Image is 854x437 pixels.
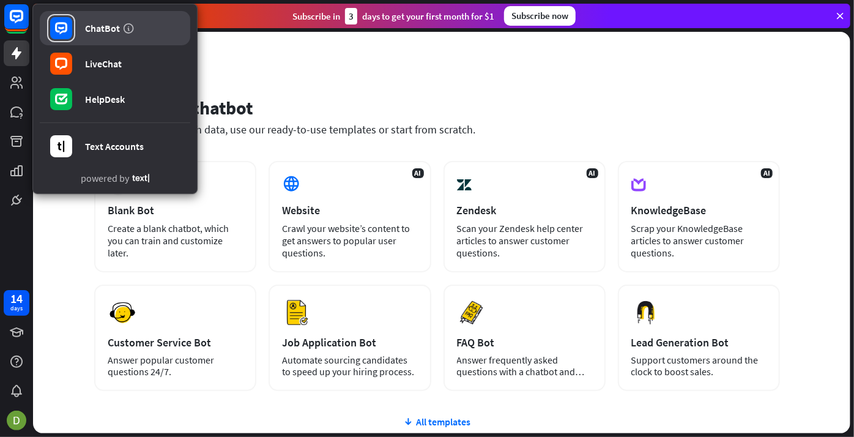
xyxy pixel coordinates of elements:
div: Subscribe now [504,6,576,26]
div: Zendesk [457,203,592,217]
div: Answer popular customer questions 24/7. [108,354,243,378]
button: Open LiveChat chat widget [10,5,46,42]
span: AI [761,168,773,178]
div: Train your chatbot with data, use our ready-to-use templates or start from scratch. [94,122,780,136]
div: Create a blank chatbot, which you can train and customize later. [108,222,243,259]
div: Subscribe in days to get your first month for $1 [292,8,494,24]
div: FAQ Bot [457,335,592,349]
div: Blank Bot [108,203,243,217]
div: Lead Generation Bot [631,335,767,349]
div: Customer Service Bot [108,335,243,349]
div: Answer frequently asked questions with a chatbot and save your time. [457,354,592,378]
div: Set up your chatbot [94,96,780,119]
div: 14 [10,293,23,304]
div: Scan your Zendesk help center articles to answer customer questions. [457,222,592,259]
span: AI [587,168,598,178]
div: KnowledgeBase [631,203,767,217]
a: 14 days [4,290,29,316]
div: Support customers around the clock to boost sales. [631,354,767,378]
div: days [10,304,23,313]
div: All templates [94,416,780,428]
div: Automate sourcing candidates to speed up your hiring process. [282,354,417,378]
span: AI [412,168,424,178]
div: Crawl your website’s content to get answers to popular user questions. [282,222,417,259]
div: Website [282,203,417,217]
div: 3 [345,8,357,24]
div: Job Application Bot [282,335,417,349]
div: Scrap your KnowledgeBase articles to answer customer questions. [631,222,767,259]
